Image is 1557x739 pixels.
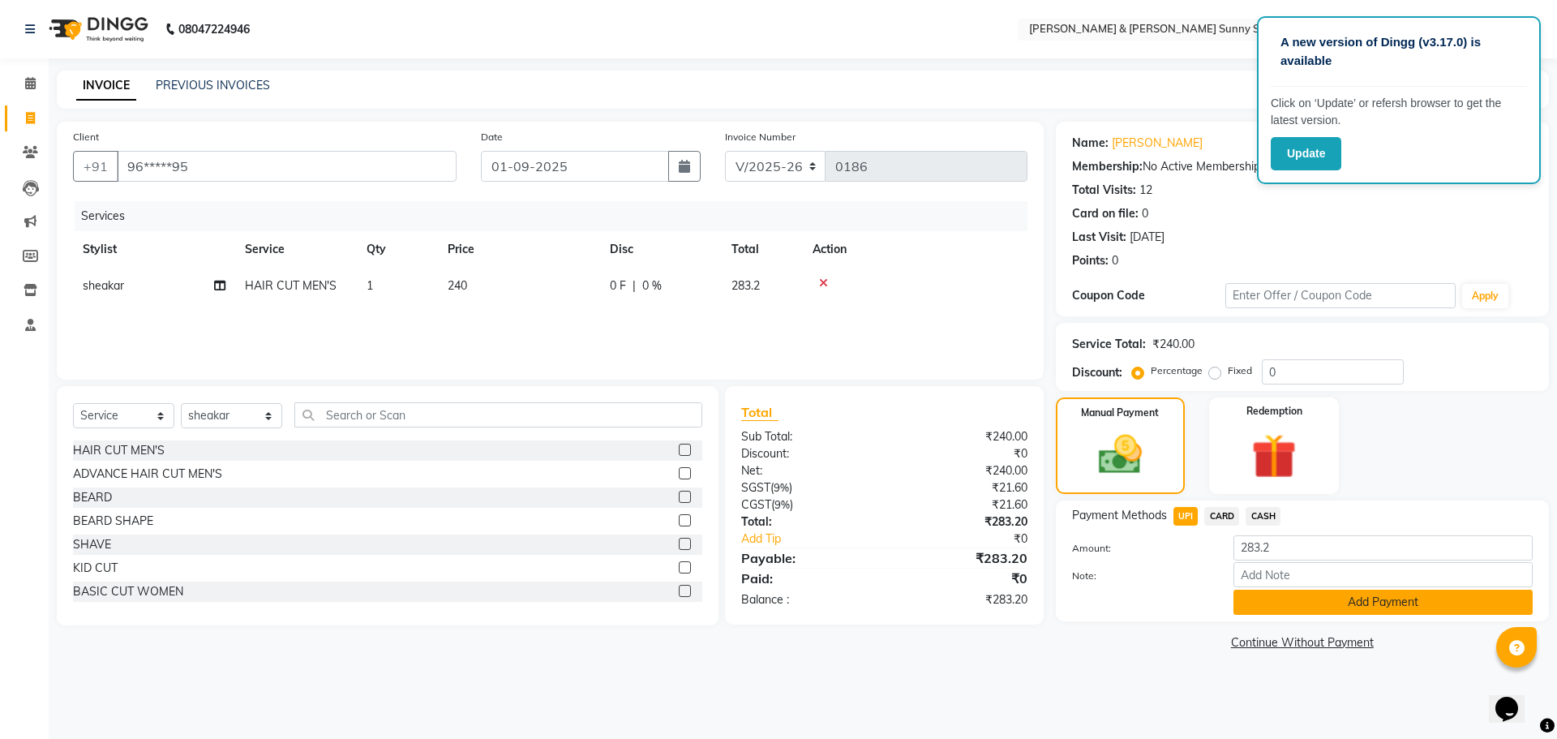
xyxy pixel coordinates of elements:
[600,231,722,268] th: Disc
[357,231,438,268] th: Qty
[910,531,1039,548] div: ₹0
[73,130,99,144] label: Client
[729,548,884,568] div: Payable:
[729,428,884,445] div: Sub Total:
[729,531,910,548] a: Add Tip
[1072,336,1146,353] div: Service Total:
[1072,252,1109,269] div: Points:
[729,569,884,588] div: Paid:
[235,231,357,268] th: Service
[1204,507,1239,526] span: CARD
[294,402,702,428] input: Search or Scan
[884,496,1039,513] div: ₹21.60
[741,497,771,512] span: CGST
[1112,135,1203,152] a: [PERSON_NAME]
[642,277,662,294] span: 0 %
[722,231,803,268] th: Total
[774,481,789,494] span: 9%
[73,513,153,530] div: BEARD SHAPE
[741,480,770,495] span: SGST
[729,445,884,462] div: Discount:
[884,591,1039,608] div: ₹283.20
[448,278,467,293] span: 240
[633,277,636,294] span: |
[884,462,1039,479] div: ₹240.00
[83,278,124,293] span: sheakar
[1072,182,1136,199] div: Total Visits:
[73,583,183,600] div: BASIC CUT WOMEN
[73,489,112,506] div: BEARD
[75,201,1040,231] div: Services
[1271,95,1527,129] p: Click on ‘Update’ or refersh browser to get the latest version.
[884,445,1039,462] div: ₹0
[884,569,1039,588] div: ₹0
[73,466,222,483] div: ADVANCE HAIR CUT MEN'S
[1130,229,1165,246] div: [DATE]
[1142,205,1148,222] div: 0
[725,130,796,144] label: Invoice Number
[884,548,1039,568] div: ₹283.20
[1059,634,1546,651] a: Continue Without Payment
[729,591,884,608] div: Balance :
[1112,252,1118,269] div: 0
[1271,137,1341,170] button: Update
[729,513,884,531] div: Total:
[1489,674,1541,723] iframe: chat widget
[1233,535,1533,561] input: Amount
[1072,229,1126,246] div: Last Visit:
[1139,182,1152,199] div: 12
[610,277,626,294] span: 0 F
[178,6,250,52] b: 08047224946
[1060,569,1221,583] label: Note:
[1280,33,1517,70] p: A new version of Dingg (v3.17.0) is available
[1060,541,1221,556] label: Amount:
[729,462,884,479] div: Net:
[73,151,118,182] button: +91
[73,231,235,268] th: Stylist
[1072,287,1225,304] div: Coupon Code
[884,513,1039,531] div: ₹283.20
[41,6,152,52] img: logo
[438,231,600,268] th: Price
[729,496,884,513] div: ( )
[1072,158,1143,175] div: Membership:
[774,498,790,511] span: 9%
[729,479,884,496] div: ( )
[1151,363,1203,378] label: Percentage
[1072,158,1533,175] div: No Active Membership
[884,479,1039,496] div: ₹21.60
[76,71,136,101] a: INVOICE
[1173,507,1199,526] span: UPI
[741,404,778,421] span: Total
[1072,135,1109,152] div: Name:
[1246,507,1280,526] span: CASH
[1225,283,1456,308] input: Enter Offer / Coupon Code
[1081,406,1159,420] label: Manual Payment
[731,278,760,293] span: 283.2
[1233,562,1533,587] input: Add Note
[1072,205,1139,222] div: Card on file:
[1246,404,1302,419] label: Redemption
[884,428,1039,445] div: ₹240.00
[1152,336,1195,353] div: ₹240.00
[1237,428,1310,484] img: _gift.svg
[1228,363,1252,378] label: Fixed
[1072,507,1167,524] span: Payment Methods
[117,151,457,182] input: Search by Name/Mobile/Email/Code
[1462,284,1508,308] button: Apply
[367,278,373,293] span: 1
[73,536,111,553] div: SHAVE
[1072,364,1122,381] div: Discount:
[73,442,165,459] div: HAIR CUT MEN'S
[245,278,337,293] span: HAIR CUT MEN'S
[481,130,503,144] label: Date
[73,560,118,577] div: KID CUT
[1085,430,1156,479] img: _cash.svg
[1233,590,1533,615] button: Add Payment
[156,78,270,92] a: PREVIOUS INVOICES
[803,231,1027,268] th: Action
